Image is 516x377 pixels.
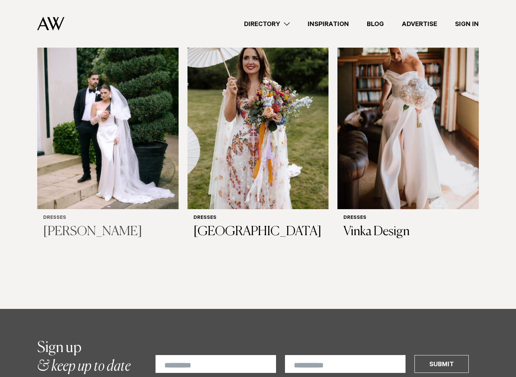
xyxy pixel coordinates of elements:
h3: [PERSON_NAME] [43,224,173,240]
img: Auckland Weddings Dresses | Trish Peng [37,20,179,209]
h6: Dresses [193,215,323,221]
h3: [GEOGRAPHIC_DATA] [193,224,323,240]
h2: & keep up to date [37,339,131,376]
h6: Dresses [343,215,473,221]
span: Sign up [37,341,81,355]
h3: Vinka Design [343,224,473,240]
button: Submit [414,355,469,373]
a: Auckland Weddings Dresses | Rue de Seine Dresses [GEOGRAPHIC_DATA] [188,20,329,246]
h6: Dresses [43,215,173,221]
img: Auckland Weddings Logo [37,17,64,31]
a: Auckland Weddings Dresses | Vinka Design Dresses Vinka Design [337,20,479,246]
a: Inspiration [299,19,358,29]
a: Directory [235,19,299,29]
img: Auckland Weddings Dresses | Rue de Seine [188,20,329,209]
a: Advertise [393,19,446,29]
a: Blog [358,19,393,29]
a: Sign In [446,19,488,29]
a: Auckland Weddings Dresses | Trish Peng Dresses [PERSON_NAME] [37,20,179,246]
img: Auckland Weddings Dresses | Vinka Design [337,20,479,209]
